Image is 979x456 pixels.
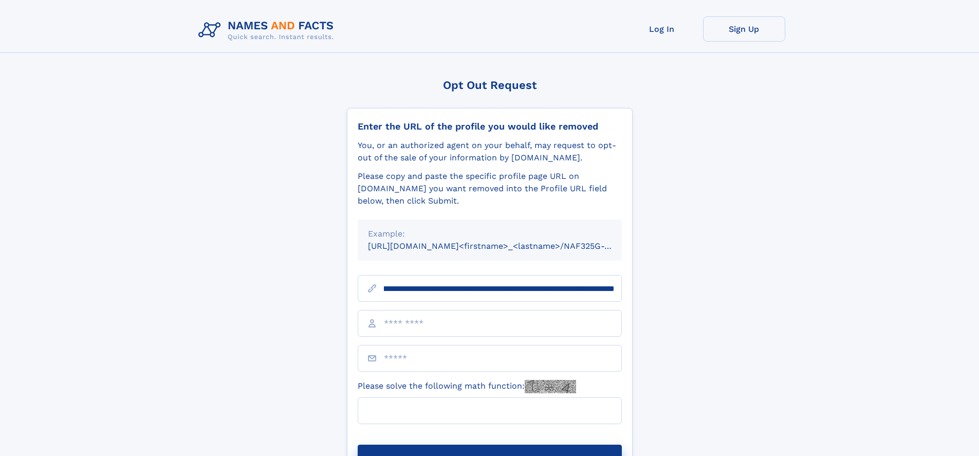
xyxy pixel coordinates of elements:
[368,228,612,240] div: Example:
[703,16,785,42] a: Sign Up
[358,121,622,132] div: Enter the URL of the profile you would like removed
[358,139,622,164] div: You, or an authorized agent on your behalf, may request to opt-out of the sale of your informatio...
[621,16,703,42] a: Log In
[358,380,576,393] label: Please solve the following math function:
[194,16,342,44] img: Logo Names and Facts
[347,79,633,92] div: Opt Out Request
[368,241,641,251] small: [URL][DOMAIN_NAME]<firstname>_<lastname>/NAF325G-xxxxxxxx
[358,170,622,207] div: Please copy and paste the specific profile page URL on [DOMAIN_NAME] you want removed into the Pr...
